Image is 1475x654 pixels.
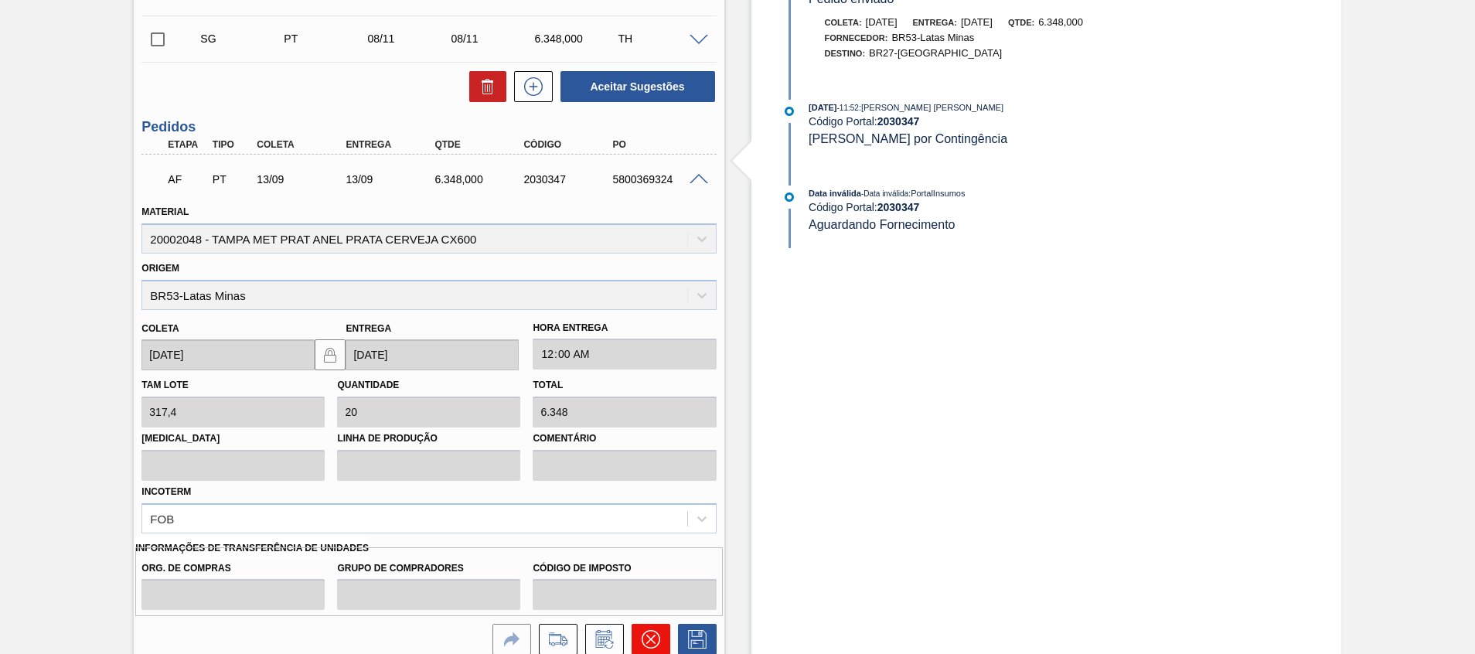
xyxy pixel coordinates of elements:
div: Nova sugestão [506,71,553,102]
label: Coleta [141,323,179,334]
label: Grupo de Compradores [337,557,520,580]
div: Aguardando Faturamento [164,162,210,196]
div: Pedido de Transferência [280,32,373,45]
span: - Data inválida [861,189,908,198]
span: Fornecedor: [825,33,888,43]
strong: 2030347 [877,115,920,128]
img: atual [785,192,794,202]
span: [DATE] [866,16,898,28]
div: 6.348,000 [431,173,530,186]
div: Coleta [253,139,353,150]
div: Pedido de Transferência [209,173,255,186]
label: Hora Entrega [533,317,716,339]
div: Código Portal: [809,201,1176,213]
span: Qtde: [1008,18,1034,27]
label: Total [533,380,563,390]
span: : PortalInsumos [908,189,965,198]
label: Tam lote [141,380,188,390]
span: [PERSON_NAME] por Contingência [809,132,1007,145]
div: TH [614,32,707,45]
div: Entrega [342,139,441,150]
span: Aguardando Fornecimento [809,218,955,231]
span: - 11:52 [837,104,859,112]
label: Código de Imposto [533,557,716,580]
span: : [PERSON_NAME] [PERSON_NAME] [859,103,1003,112]
img: locked [321,346,339,364]
span: [DATE] [961,16,993,28]
label: Origem [141,263,179,274]
div: Qtde [431,139,530,150]
div: 5800369324 [608,173,708,186]
span: Entrega: [913,18,957,27]
div: 13/09/2025 [342,173,441,186]
div: Código [519,139,619,150]
span: BR53-Latas Minas [891,32,974,43]
label: [MEDICAL_DATA] [141,427,325,450]
span: Coleta: [825,18,862,27]
div: PO [608,139,708,150]
div: Etapa [164,139,210,150]
div: FOB [150,512,174,525]
div: Aceitar Sugestões [553,70,717,104]
div: Excluir Sugestões [462,71,506,102]
label: Entrega [346,323,391,334]
div: Tipo [209,139,255,150]
button: Aceitar Sugestões [560,71,715,102]
label: Linha de Produção [337,427,520,450]
label: Quantidade [337,380,399,390]
h3: Pedidos [141,119,716,135]
span: [DATE] [809,103,836,112]
label: Comentário [533,427,716,450]
img: atual [785,107,794,116]
span: 6.348,000 [1038,16,1083,28]
label: Material [141,206,189,217]
input: dd/mm/yyyy [141,339,315,370]
div: 08/11/2025 [447,32,540,45]
p: AF [168,173,206,186]
div: 08/11/2025 [363,32,456,45]
button: locked [315,339,346,370]
div: Código Portal: [809,115,1176,128]
div: 6.348,000 [530,32,623,45]
div: 13/09/2025 [253,173,353,186]
span: Destino: [825,49,866,58]
label: Incoterm [141,486,191,497]
span: Data inválida [809,189,861,198]
strong: 2030347 [877,201,920,213]
input: dd/mm/yyyy [346,339,519,370]
div: Sugestão Criada [196,32,289,45]
span: BR27-[GEOGRAPHIC_DATA] [869,47,1002,59]
label: Org. de Compras [141,557,325,580]
label: Informações de Transferência de Unidades [135,537,369,560]
div: 2030347 [519,173,619,186]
